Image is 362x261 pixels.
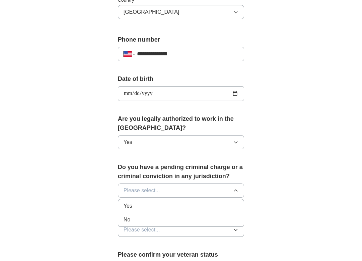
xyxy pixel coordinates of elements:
button: Yes [118,135,244,149]
span: Yes [124,202,132,210]
label: Date of birth [118,74,244,84]
label: Phone number [118,35,244,44]
label: Do you have a pending criminal charge or a criminal conviction in any jurisdiction? [118,163,244,181]
button: Please select... [118,184,244,198]
button: Please select... [118,223,244,237]
span: Please select... [124,226,160,234]
span: No [124,216,130,224]
span: Yes [124,138,132,146]
label: Are you legally authorized to work in the [GEOGRAPHIC_DATA]? [118,114,244,133]
label: Please confirm your veteran status [118,250,244,259]
span: [GEOGRAPHIC_DATA] [124,8,179,16]
button: [GEOGRAPHIC_DATA] [118,5,244,19]
span: Please select... [124,187,160,195]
